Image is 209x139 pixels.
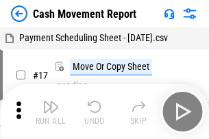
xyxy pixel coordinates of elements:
[33,8,136,21] div: Cash Movement Report
[70,59,152,75] div: Move Or Copy Sheet
[11,5,27,22] img: Back
[164,8,175,19] img: Support
[33,70,48,81] span: # 17
[182,5,198,22] img: Settings menu
[19,32,168,43] span: Payment Scheduling Sheet - [DATE].csv
[57,81,96,91] div: pending...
